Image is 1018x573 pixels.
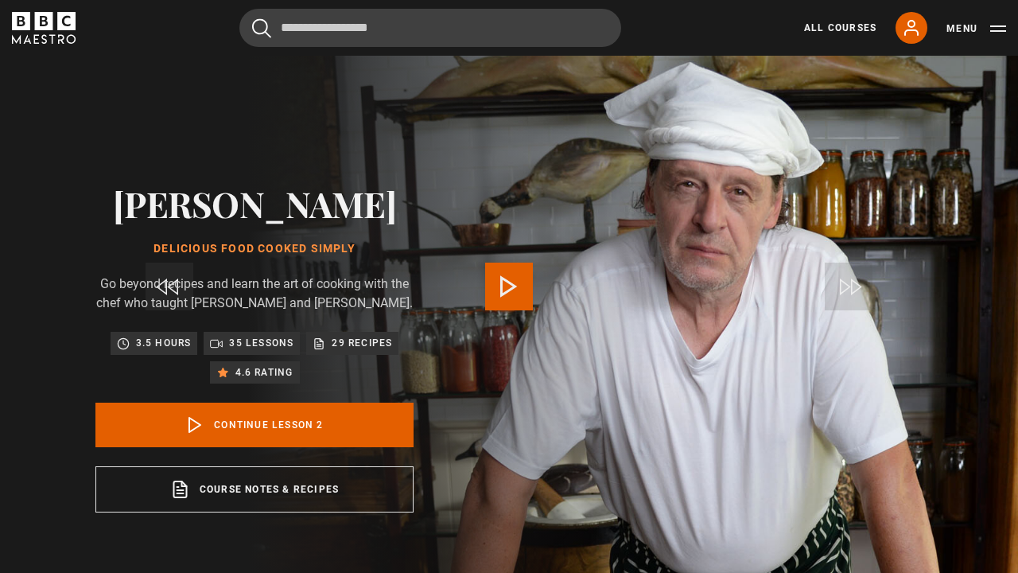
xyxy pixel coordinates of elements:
[229,335,293,351] p: 35 lessons
[95,275,414,313] p: Go beyond recipes and learn the art of cooking with the chef who taught [PERSON_NAME] and [PERSON...
[332,335,392,351] p: 29 recipes
[235,364,293,380] p: 4.6 rating
[95,403,414,447] a: Continue lesson 2
[95,466,414,513] a: Course notes & recipes
[946,21,1006,37] button: Toggle navigation
[95,183,414,224] h2: [PERSON_NAME]
[804,21,876,35] a: All Courses
[95,243,414,255] h1: Delicious Food Cooked Simply
[239,9,621,47] input: Search
[252,18,271,38] button: Submit the search query
[136,335,192,351] p: 3.5 hours
[12,12,76,44] svg: BBC Maestro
